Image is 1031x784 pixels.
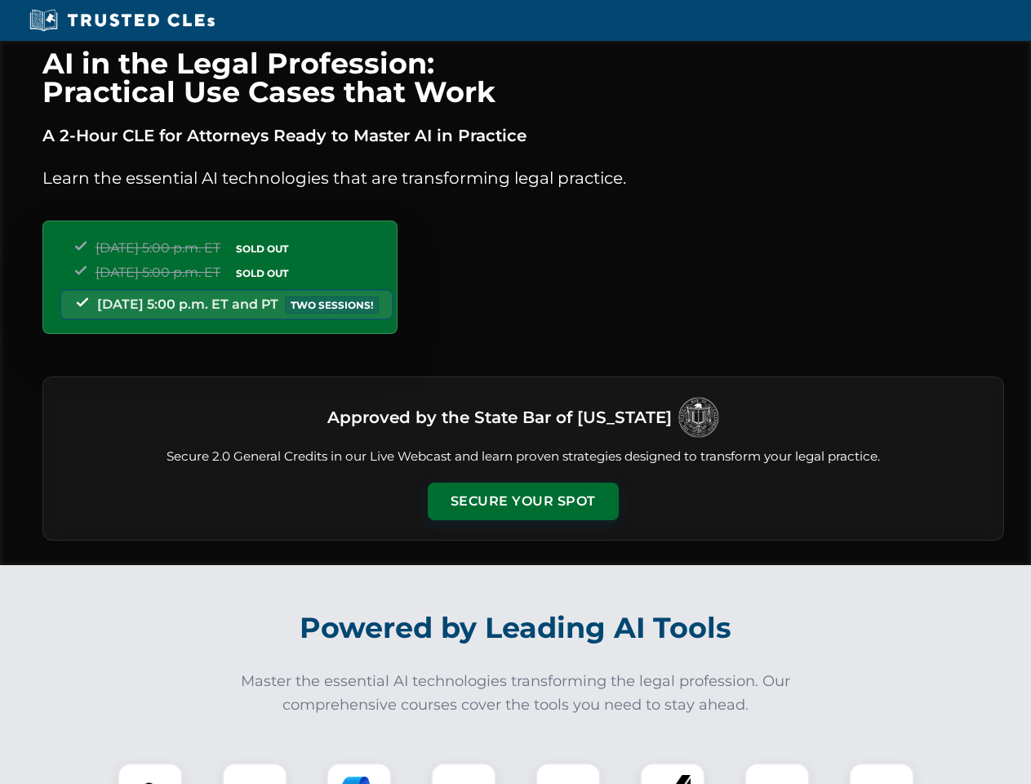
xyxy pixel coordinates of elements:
h2: Powered by Leading AI Tools [64,599,968,657]
span: [DATE] 5:00 p.m. ET [96,265,220,280]
span: [DATE] 5:00 p.m. ET [96,240,220,256]
img: Trusted CLEs [24,8,220,33]
p: Secure 2.0 General Credits in our Live Webcast and learn proven strategies designed to transform ... [63,448,984,466]
p: Learn the essential AI technologies that are transforming legal practice. [42,165,1004,191]
span: SOLD OUT [230,240,294,257]
h1: AI in the Legal Profession: Practical Use Cases that Work [42,49,1004,106]
h3: Approved by the State Bar of [US_STATE] [327,403,672,432]
p: A 2-Hour CLE for Attorneys Ready to Master AI in Practice [42,122,1004,149]
span: SOLD OUT [230,265,294,282]
p: Master the essential AI technologies transforming the legal profession. Our comprehensive courses... [230,670,802,717]
button: Secure Your Spot [428,483,619,520]
img: Logo [678,397,719,438]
